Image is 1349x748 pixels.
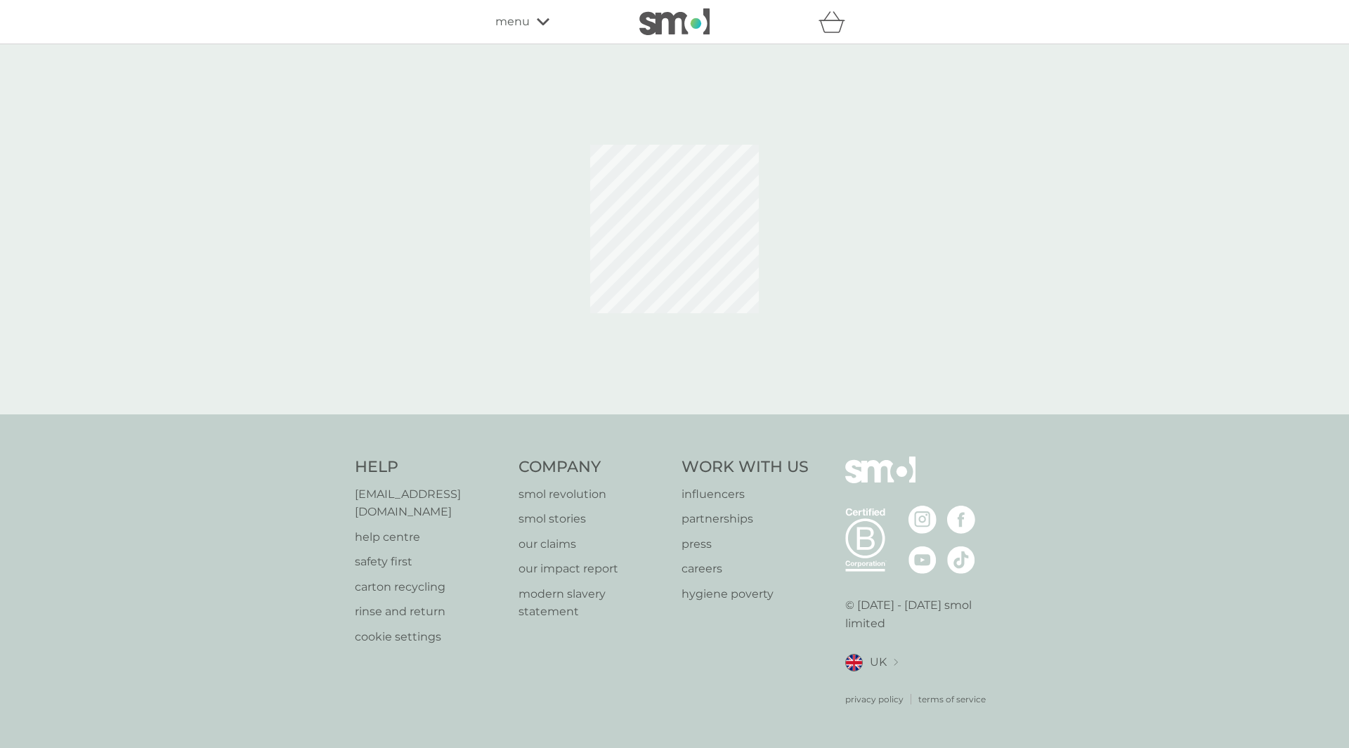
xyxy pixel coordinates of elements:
a: partnerships [682,510,809,528]
a: rinse and return [355,603,504,621]
img: select a new location [894,659,898,667]
span: UK [870,653,887,671]
a: terms of service [918,693,986,706]
a: influencers [682,485,809,504]
a: carton recycling [355,578,504,596]
img: UK flag [845,654,863,671]
p: © [DATE] - [DATE] smol limited [845,596,995,632]
a: our claims [519,535,668,553]
img: smol [845,457,915,504]
span: menu [495,13,530,31]
a: modern slavery statement [519,585,668,621]
h4: Help [355,457,504,478]
a: hygiene poverty [682,585,809,603]
img: visit the smol Tiktok page [947,546,975,574]
a: careers [682,560,809,578]
a: help centre [355,528,504,546]
div: basket [819,8,854,36]
h4: Work With Us [682,457,809,478]
a: our impact report [519,560,668,578]
a: privacy policy [845,693,904,706]
img: visit the smol Youtube page [908,546,937,574]
img: visit the smol Facebook page [947,506,975,534]
a: press [682,535,809,553]
a: smol revolution [519,485,668,504]
h4: Company [519,457,668,478]
img: smol [639,8,710,35]
img: visit the smol Instagram page [908,506,937,534]
a: [EMAIL_ADDRESS][DOMAIN_NAME] [355,485,504,521]
a: cookie settings [355,628,504,646]
a: safety first [355,553,504,571]
a: smol stories [519,510,668,528]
